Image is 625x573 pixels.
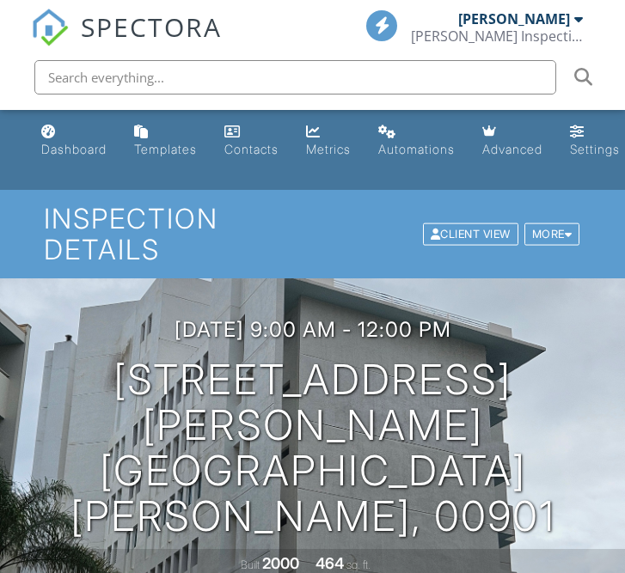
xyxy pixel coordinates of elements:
span: SPECTORA [81,9,222,45]
div: More [524,222,580,246]
div: Settings [570,142,620,156]
a: Dashboard [34,117,113,166]
span: sq. ft. [346,558,371,571]
span: Built [241,558,260,571]
div: Automations [378,142,455,156]
div: Metrics [306,142,351,156]
input: Search everything... [34,60,556,94]
div: Templates [134,142,197,156]
div: Ayuso Inspections [411,27,583,45]
h1: [STREET_ADDRESS][PERSON_NAME] [GEOGRAPHIC_DATA][PERSON_NAME], 00901 [28,357,597,539]
a: Templates [127,117,204,166]
div: 2000 [262,554,299,572]
a: SPECTORA [31,23,222,59]
div: 464 [316,554,344,572]
h1: Inspection Details [44,204,582,264]
a: Automations (Basic) [371,117,462,166]
a: Advanced [475,117,549,166]
div: Dashboard [41,142,107,156]
a: Metrics [299,117,358,166]
div: Contacts [224,142,279,156]
h3: [DATE] 9:00 am - 12:00 pm [175,318,451,341]
div: Client View [423,222,518,246]
a: Contacts [218,117,285,166]
img: The Best Home Inspection Software - Spectora [31,9,69,46]
div: Advanced [482,142,542,156]
a: Client View [421,227,523,240]
div: [PERSON_NAME] [458,10,570,27]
